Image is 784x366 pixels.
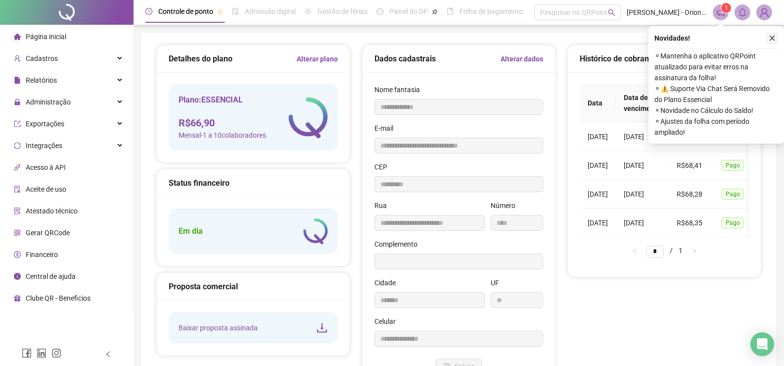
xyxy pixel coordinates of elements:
[14,142,21,149] span: sync
[722,160,744,171] span: Pago
[608,9,615,16] span: search
[374,123,400,134] label: E-mail
[14,164,21,171] span: api
[245,7,296,15] span: Admissão digital
[288,97,328,138] img: logo-atual-colorida-simples.ef1a4d5a9bda94f4ab63.png
[616,209,669,237] td: [DATE]
[14,99,21,105] span: lock
[37,348,46,358] span: linkedin
[169,280,338,293] div: Proposta comercial
[374,84,426,95] label: Nome fantasia
[580,151,616,180] td: [DATE]
[297,53,338,64] a: Alterar plano
[179,225,203,237] h5: Em dia
[627,245,643,257] button: left
[632,248,638,254] span: left
[654,33,690,44] span: Novidades !
[14,55,21,62] span: user-add
[14,77,21,84] span: file
[738,8,747,17] span: bell
[580,84,616,122] th: Data
[627,245,643,257] li: Página anterior
[26,251,58,259] span: Financeiro
[432,9,438,15] span: pushpin
[179,130,266,141] span: Mensal - 1 a 10 colaboradores
[722,217,744,228] span: Pago
[389,7,428,15] span: Painel do DP
[169,53,232,65] h5: Detalhes do plano
[501,53,543,64] a: Alterar dados
[716,8,725,17] span: notification
[580,209,616,237] td: [DATE]
[179,116,266,130] h4: R$ 66,90
[769,35,776,42] span: close
[14,208,21,214] span: solution
[654,83,778,105] span: ⚬ ⚠️ Suporte Via Chat Será Removido do Plano Essencial
[26,163,66,171] span: Acesso à API
[374,53,436,65] h5: Dados cadastrais
[491,200,522,211] label: Número
[757,5,772,20] img: 88256
[374,161,394,172] label: CEP
[26,294,91,302] span: Clube QR - Beneficios
[14,273,21,280] span: info-circle
[26,33,66,41] span: Página inicial
[491,277,506,288] label: UF
[580,122,616,151] td: [DATE]
[14,33,21,40] span: home
[318,7,368,15] span: Gestão de férias
[303,218,328,244] img: logo-atual-colorida-simples.ef1a4d5a9bda94f4ab63.png
[26,272,76,280] span: Central de ajuda
[669,151,710,180] td: R$68,41
[654,105,778,116] span: ⚬ Novidade no Cálculo do Saldo!
[627,7,707,18] span: [PERSON_NAME] - Orion Ateliê de Costuras
[158,7,213,15] span: Controle de ponto
[447,8,454,15] span: book
[179,94,266,106] h5: Plano: ESSENCIAL
[26,76,57,84] span: Relatórios
[26,207,78,215] span: Atestado técnico
[26,54,58,62] span: Cadastros
[580,52,749,65] div: Histórico de cobranças
[460,7,523,15] span: Folha de pagamento
[654,51,778,83] span: ⚬ Mantenha o aplicativo QRPoint atualizado para evitar erros na assinatura da folha!
[687,245,702,257] li: Próxima página
[616,180,669,209] td: [DATE]
[669,209,710,237] td: R$68,35
[374,316,402,327] label: Celular
[305,8,312,15] span: sun
[22,348,32,358] span: facebook
[105,351,112,358] span: left
[654,116,778,138] span: ⚬ Ajustes da folha com período ampliado!
[26,120,64,128] span: Exportações
[374,200,393,211] label: Rua
[26,229,70,237] span: Gerar QRCode
[14,120,21,127] span: export
[687,245,702,257] button: right
[14,251,21,258] span: dollar
[376,8,383,15] span: dashboard
[14,229,21,236] span: qrcode
[669,180,710,209] td: R$68,28
[179,322,258,333] span: Baixar proposta assinada
[374,239,424,250] label: Complemento
[692,248,697,254] span: right
[616,151,669,180] td: [DATE]
[169,177,338,189] div: Status financeiro
[374,277,402,288] label: Cidade
[316,322,328,334] span: download
[26,185,66,193] span: Aceite de uso
[217,9,223,15] span: pushpin
[616,122,669,151] td: [DATE]
[14,295,21,302] span: gift
[26,142,62,150] span: Integrações
[722,189,744,200] span: Pago
[725,4,728,11] span: 1
[721,3,731,13] sup: 1
[580,180,616,209] td: [DATE]
[670,247,673,255] span: /
[14,186,21,193] span: audit
[145,8,152,15] span: clock-circle
[750,332,774,356] div: Open Intercom Messenger
[51,348,61,358] span: instagram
